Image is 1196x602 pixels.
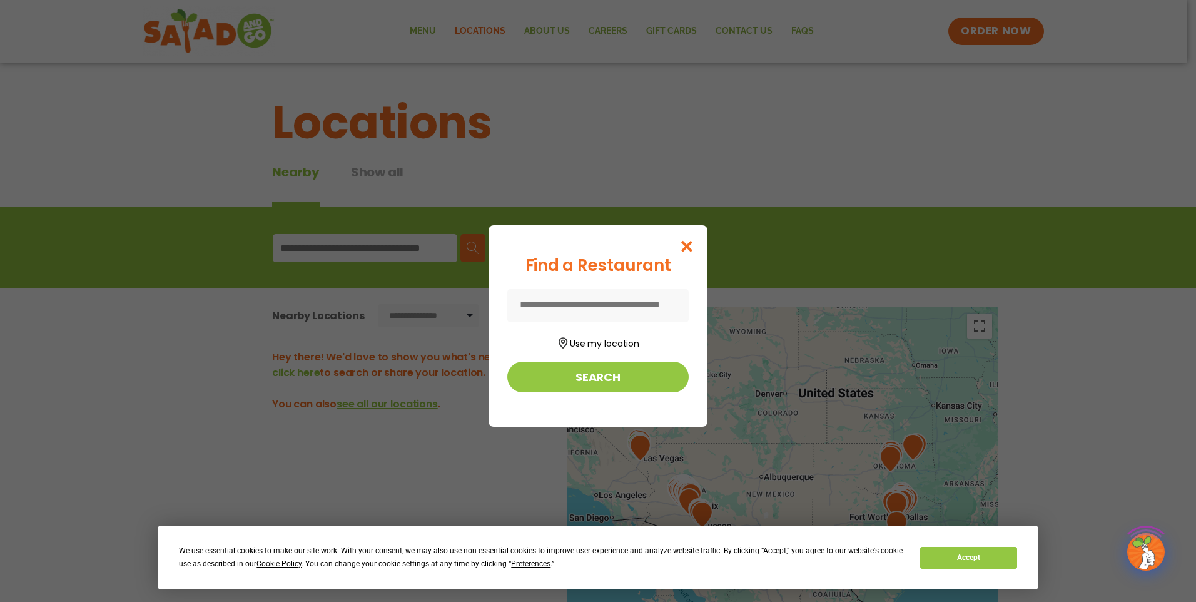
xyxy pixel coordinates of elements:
button: Search [507,362,689,392]
span: Cookie Policy [256,559,302,568]
button: Use my location [507,334,689,350]
div: We use essential cookies to make our site work. With your consent, we may also use non-essential ... [179,544,905,571]
button: Close modal [667,225,707,267]
div: Find a Restaurant [507,253,689,278]
button: Accept [920,547,1016,569]
div: Cookie Consent Prompt [158,526,1038,589]
span: Preferences [511,559,550,568]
